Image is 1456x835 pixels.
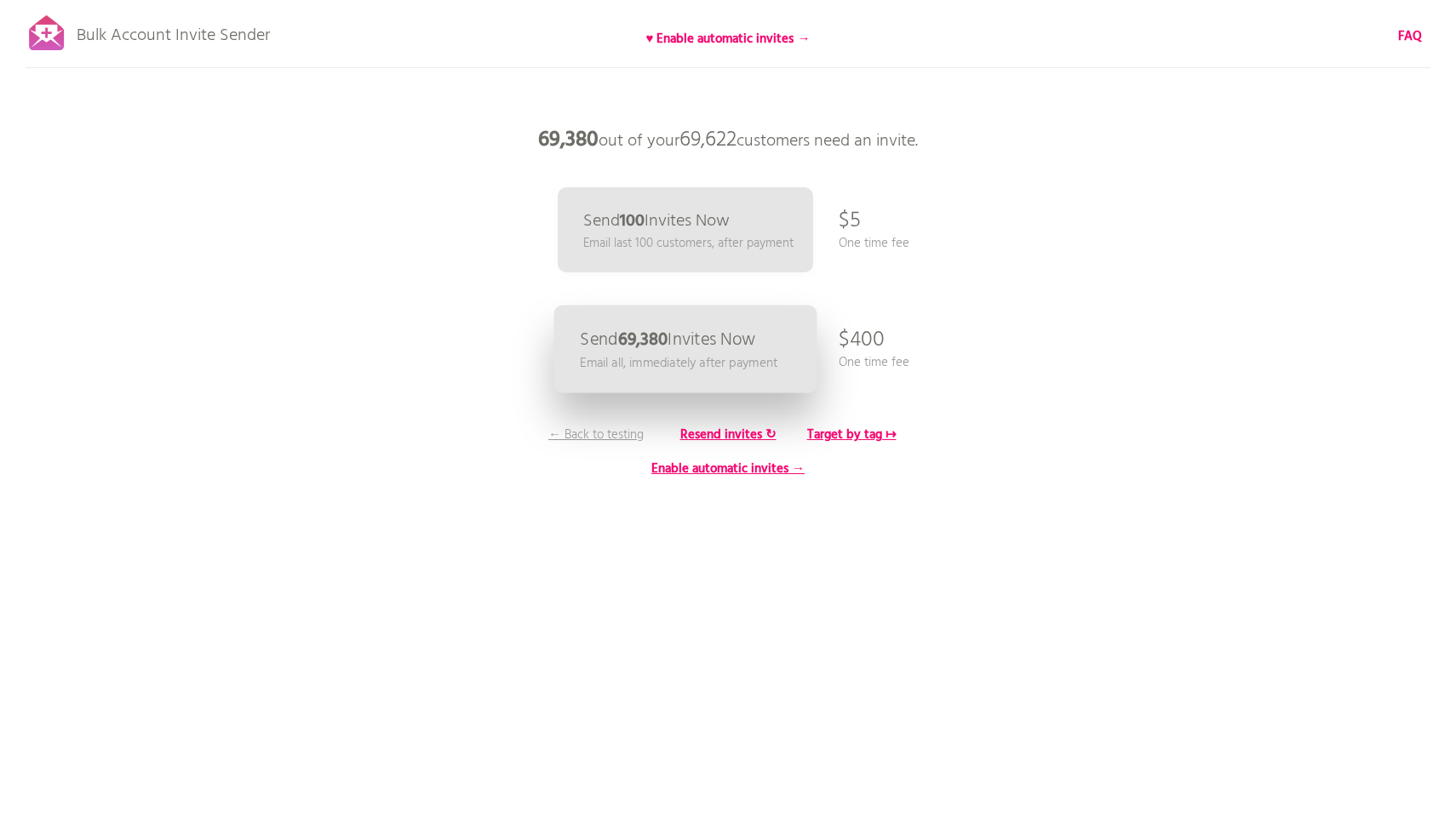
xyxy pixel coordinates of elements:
[473,115,983,166] p: out of your customers need an invite.
[618,326,668,354] b: 69,380
[558,187,813,272] a: Send100Invites Now Email last 100 customers, after payment
[538,123,599,157] b: 69,380
[839,315,885,366] p: $400
[583,234,794,253] p: Email last 100 customers, after payment
[839,353,909,372] p: One time fee
[554,306,817,393] a: Send69,380Invites Now Email all, immediately after payment
[77,10,270,53] p: Bulk Account Invite Sender
[646,29,811,49] b: ♥ Enable automatic invites →
[679,123,737,157] span: 69,622
[532,426,660,444] p: ← Back to testing
[680,425,777,445] b: Resend invites ↻
[1398,26,1422,47] b: FAQ
[580,331,755,349] p: Send Invites Now
[651,459,805,479] b: Enable automatic invites →
[1398,27,1422,46] a: FAQ
[580,353,777,373] p: Email all, immediately after payment
[807,425,897,445] b: Target by tag ↦
[620,208,645,235] b: 100
[583,213,730,230] p: Send Invites Now
[839,196,861,247] p: $5
[839,234,909,253] p: One time fee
